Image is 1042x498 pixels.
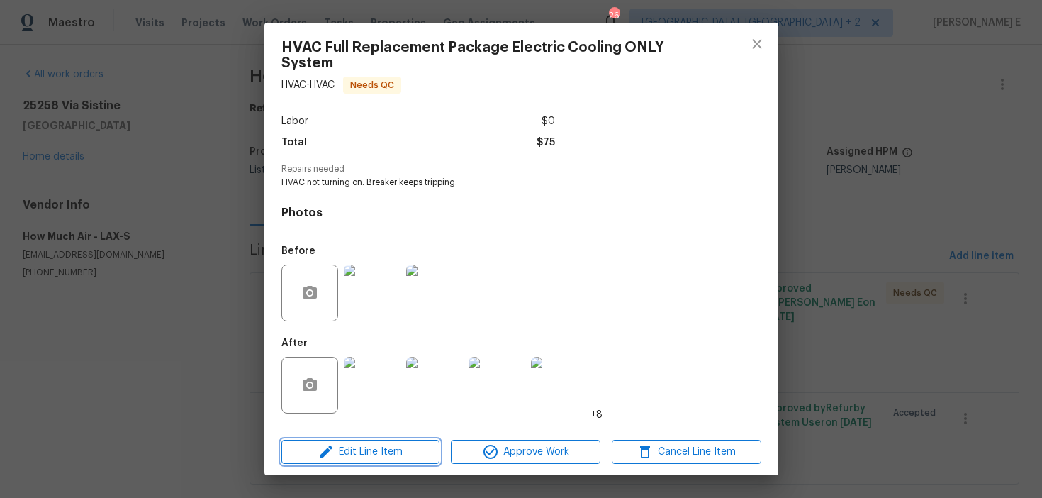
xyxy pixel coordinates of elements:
[542,111,555,132] span: $0
[281,177,634,189] span: HVAC not turning on. Breaker keeps tripping.
[281,165,673,174] span: Repairs needed
[281,80,335,90] span: HVAC - HVAC
[344,78,400,92] span: Needs QC
[537,133,555,153] span: $75
[740,27,774,61] button: close
[281,246,315,256] h5: Before
[609,9,619,23] div: 26
[286,443,435,461] span: Edit Line Item
[281,133,307,153] span: Total
[281,440,439,465] button: Edit Line Item
[590,408,603,422] span: +8
[455,443,596,461] span: Approve Work
[616,443,757,461] span: Cancel Line Item
[281,111,308,132] span: Labor
[451,440,600,465] button: Approve Work
[281,40,684,71] span: HVAC Full Replacement Package Electric Cooling ONLY System
[281,206,673,220] h4: Photos
[612,440,761,465] button: Cancel Line Item
[281,338,308,348] h5: After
